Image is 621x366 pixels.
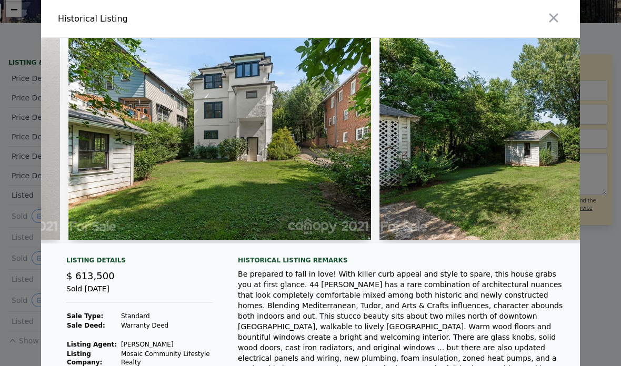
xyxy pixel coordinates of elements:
strong: Listing Company: [67,350,102,366]
td: Standard [121,311,213,321]
strong: Sale Deed: [67,322,105,329]
div: Historical Listing remarks [238,256,563,265]
td: Warranty Deed [121,321,213,330]
strong: Listing Agent: [67,341,117,348]
div: Historical Listing [58,13,306,25]
div: Listing Details [66,256,213,269]
img: Property Img [68,38,372,240]
div: Sold [DATE] [66,283,213,303]
strong: Sale Type: [67,312,103,320]
span: $ 613,500 [66,270,115,281]
td: [PERSON_NAME] [121,340,213,349]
